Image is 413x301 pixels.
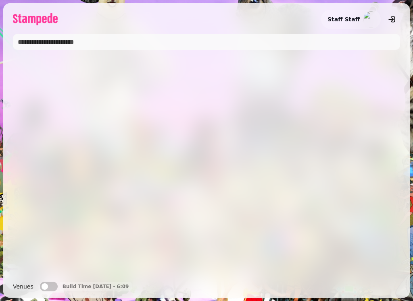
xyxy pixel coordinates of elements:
h2: Staff Staff [327,15,360,23]
img: logo [13,13,58,25]
label: Venues [13,282,33,291]
img: aHR0cHM6Ly93d3cuZ3JhdmF0YXIuY29tL2F2YXRhci9lOGUxYzE3MGEwZjIwZTQzMjgyNzc1OWQyODkwZTcwYz9zPTE1MCZkP... [363,11,379,27]
button: logout [384,11,400,27]
p: Build Time [DATE] - 6:09 [63,283,129,290]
